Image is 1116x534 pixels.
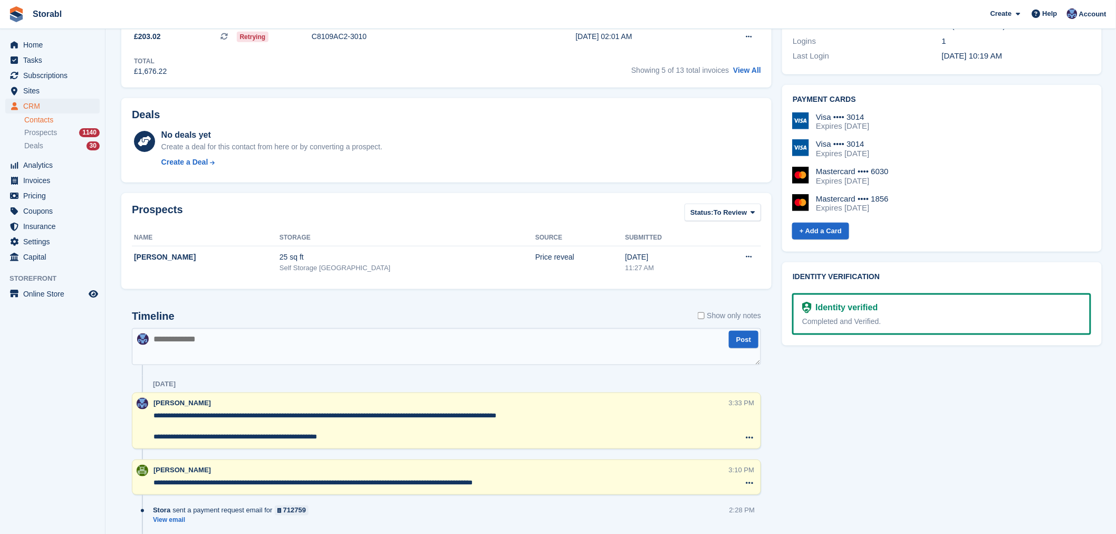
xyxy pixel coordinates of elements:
[816,176,889,186] div: Expires [DATE]
[5,68,100,83] a: menu
[161,157,208,168] div: Create a Deal
[134,31,161,42] span: £203.02
[793,273,1091,281] h2: Identity verification
[816,167,889,176] div: Mastercard •••• 6030
[5,83,100,98] a: menu
[132,204,183,223] h2: Prospects
[5,234,100,249] a: menu
[24,140,100,151] a: Deals 30
[792,139,809,156] img: Visa Logo
[698,310,705,321] input: Show only notes
[5,287,100,301] a: menu
[137,465,148,476] img: Shurrelle Harrington
[275,506,309,516] a: 712759
[802,316,1081,327] div: Completed and Verified.
[23,158,86,173] span: Analytics
[87,288,100,300] a: Preview store
[153,506,170,516] span: Stora
[729,398,754,408] div: 3:33 PM
[237,32,269,42] span: Retrying
[23,99,86,113] span: CRM
[153,466,211,474] span: [PERSON_NAME]
[161,129,382,141] div: No deals yet
[729,331,758,348] button: Post
[23,68,86,83] span: Subscriptions
[729,506,755,516] div: 2:28 PM
[793,50,942,62] div: Last Login
[23,219,86,234] span: Insurance
[5,204,100,218] a: menu
[137,333,149,345] img: Tegan Ewart
[23,188,86,203] span: Pricing
[23,234,86,249] span: Settings
[990,8,1012,19] span: Create
[631,66,729,74] span: Showing 5 of 13 total invoices
[24,127,100,138] a: Prospects 1140
[28,5,66,23] a: Storabl
[23,287,86,301] span: Online Store
[792,167,809,184] img: Mastercard Logo
[729,465,754,475] div: 3:10 PM
[134,66,167,77] div: £1,676.22
[5,99,100,113] a: menu
[802,302,811,313] img: Identity Verification Ready
[535,230,625,246] th: Source
[5,37,100,52] a: menu
[153,380,176,388] div: [DATE]
[942,51,1003,60] time: 2025-03-24 10:19:00 UTC
[134,56,167,66] div: Total
[23,53,86,68] span: Tasks
[161,141,382,152] div: Create a deal for this contact from here or by converting a prospect.
[625,263,710,273] div: 11:27 AM
[1067,8,1077,19] img: Tegan Ewart
[9,273,105,284] span: Storefront
[816,112,869,122] div: Visa •••• 3014
[132,310,175,322] h2: Timeline
[8,6,24,22] img: stora-icon-8386f47178a22dfd0bd8f6a31ec36ba5ce8667c1dd55bd0f319d3a0aa187defe.svg
[535,252,625,263] div: Price reveal
[137,398,148,409] img: Tegan Ewart
[714,207,747,218] span: To Review
[685,204,761,221] button: Status: To Review
[698,310,761,321] label: Show only notes
[5,188,100,203] a: menu
[792,112,809,129] img: Visa Logo
[625,252,710,263] div: [DATE]
[5,53,100,68] a: menu
[24,141,43,151] span: Deals
[79,128,100,137] div: 1140
[23,250,86,264] span: Capital
[793,35,942,47] div: Logins
[132,109,160,121] h2: Deals
[5,173,100,188] a: menu
[23,204,86,218] span: Coupons
[312,31,442,42] div: C8109AC2-3010
[625,230,710,246] th: Submitted
[23,37,86,52] span: Home
[576,31,709,42] div: [DATE] 02:01 AM
[153,516,314,525] a: View email
[280,263,535,273] div: Self Storage [GEOGRAPHIC_DATA]
[816,149,869,158] div: Expires [DATE]
[153,399,211,407] span: [PERSON_NAME]
[942,35,1091,47] div: 1
[792,194,809,211] img: Mastercard Logo
[1079,9,1107,20] span: Account
[1043,8,1057,19] span: Help
[280,230,535,246] th: Storage
[283,506,306,516] div: 712759
[816,203,889,213] div: Expires [DATE]
[816,139,869,149] div: Visa •••• 3014
[816,121,869,131] div: Expires [DATE]
[5,219,100,234] a: menu
[793,96,1091,104] h2: Payment cards
[5,158,100,173] a: menu
[24,115,100,125] a: Contacts
[690,207,714,218] span: Status:
[24,128,57,138] span: Prospects
[161,157,382,168] a: Create a Deal
[86,141,100,150] div: 30
[134,252,280,263] div: [PERSON_NAME]
[153,506,314,516] div: sent a payment request email for
[5,250,100,264] a: menu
